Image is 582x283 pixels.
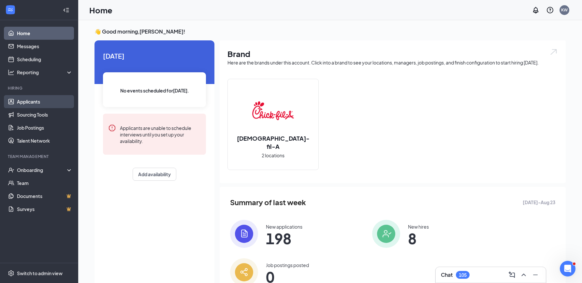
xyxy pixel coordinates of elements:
span: [DATE] [103,51,206,61]
a: Scheduling [17,53,73,66]
h1: Brand [227,48,558,59]
svg: UserCheck [8,167,14,173]
div: Job postings posted [266,262,309,268]
iframe: Intercom live chat [560,261,575,276]
div: Here are the brands under this account. Click into a brand to see your locations, managers, job p... [227,59,558,66]
a: DocumentsCrown [17,190,73,203]
a: Job Postings [17,121,73,134]
div: New applications [266,223,302,230]
a: Sourcing Tools [17,108,73,121]
svg: Settings [8,270,14,276]
svg: Analysis [8,69,14,76]
h1: Home [89,5,112,16]
span: 198 [266,233,302,244]
a: Talent Network [17,134,73,147]
img: icon [372,220,400,248]
button: ChevronUp [518,270,529,280]
a: Team [17,177,73,190]
button: ComposeMessage [507,270,517,280]
svg: WorkstreamLogo [7,7,14,13]
h3: Chat [441,271,453,278]
svg: Notifications [532,6,540,14]
div: Reporting [17,69,73,76]
img: Chick-fil-A [252,90,294,132]
span: No events scheduled for [DATE] . [120,87,189,94]
div: Onboarding [17,167,67,173]
img: icon [230,220,258,248]
div: KW [561,7,568,13]
span: 8 [408,233,429,244]
div: Switch to admin view [17,270,63,276]
div: Applicants are unable to schedule interviews until you set up your availability. [120,124,201,144]
svg: ChevronUp [520,271,528,279]
span: Summary of last week [230,197,306,208]
h3: 👋 Good morning, [PERSON_NAME] ! [95,28,566,35]
svg: ComposeMessage [508,271,516,279]
span: 0 [266,271,309,283]
div: 105 [459,272,467,278]
button: Add availability [133,168,176,181]
svg: Collapse [63,7,69,13]
div: Team Management [8,154,71,159]
svg: Error [108,124,116,132]
button: Minimize [530,270,541,280]
span: 2 locations [262,152,284,159]
a: Home [17,27,73,40]
h2: [DEMOGRAPHIC_DATA]-fil-A [228,134,318,150]
div: Hiring [8,85,71,91]
div: New hires [408,223,429,230]
span: [DATE] - Aug 23 [523,199,555,206]
a: Messages [17,40,73,53]
svg: QuestionInfo [546,6,554,14]
a: SurveysCrown [17,203,73,216]
svg: Minimize [531,271,539,279]
img: open.6027fd2a22e1237b5b06.svg [549,48,558,56]
a: Applicants [17,95,73,108]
